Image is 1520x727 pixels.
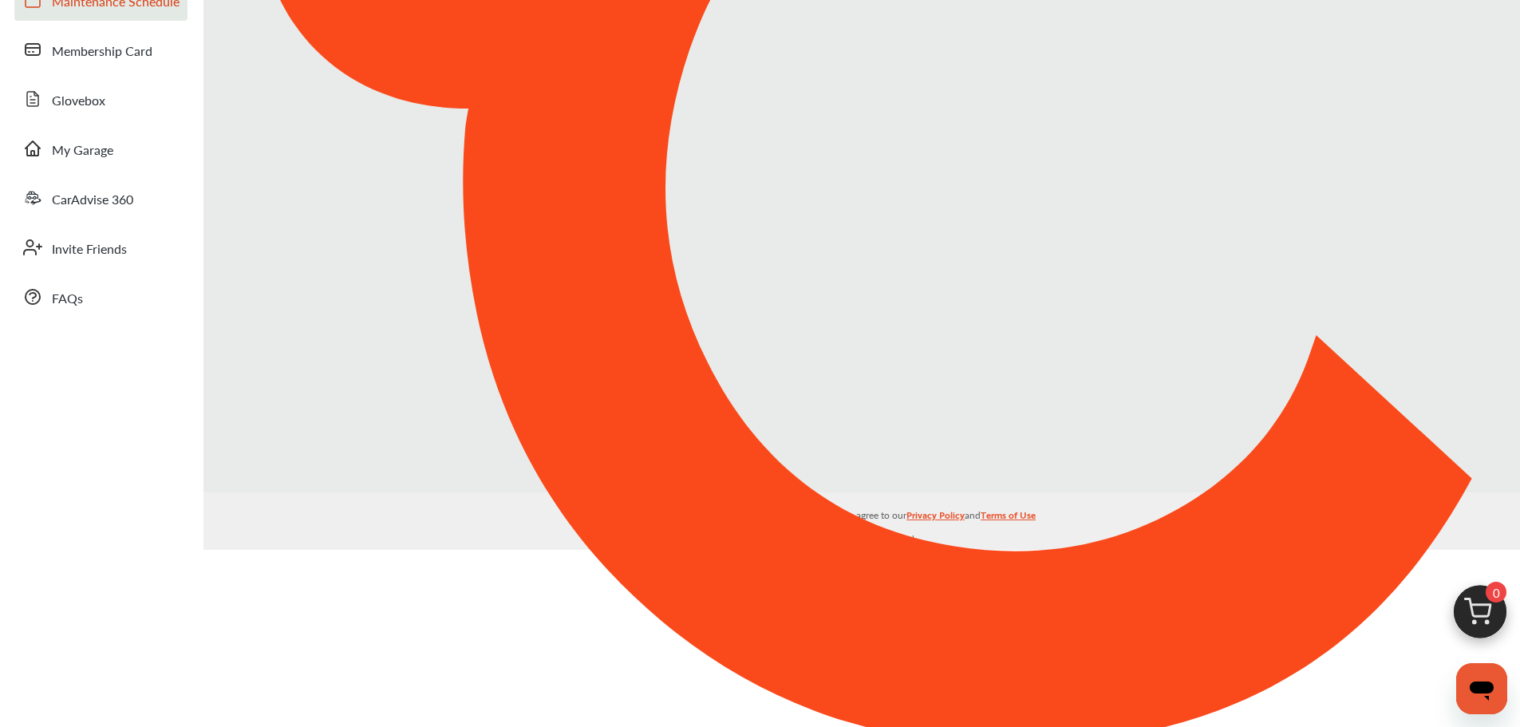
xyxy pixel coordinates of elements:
a: CarAdvise 360 [14,177,188,219]
span: Invite Friends [52,239,127,260]
img: cart_icon.3d0951e8.svg [1442,578,1518,654]
span: My Garage [52,140,113,161]
a: Membership Card [14,29,188,70]
span: FAQs [52,289,83,310]
span: Glovebox [52,91,105,112]
a: Glovebox [14,78,188,120]
img: CA_CheckIcon.cf4f08d4.svg [811,152,887,219]
iframe: Button to launch messaging window [1456,663,1507,714]
a: Invite Friends [14,227,188,268]
a: My Garage [14,128,188,169]
span: Membership Card [52,41,152,62]
span: CarAdvise 360 [52,190,133,211]
span: 0 [1486,582,1506,603]
a: FAQs [14,276,188,318]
